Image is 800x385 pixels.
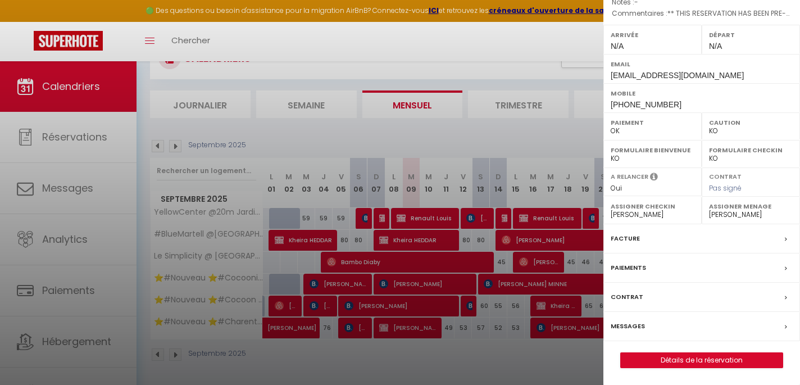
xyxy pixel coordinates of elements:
[612,8,792,19] p: Commentaires :
[611,291,643,303] label: Contrat
[709,117,793,128] label: Caution
[709,201,793,212] label: Assigner Menage
[611,71,744,80] span: [EMAIL_ADDRESS][DOMAIN_NAME]
[709,29,793,40] label: Départ
[650,172,658,184] i: Sélectionner OUI si vous souhaiter envoyer les séquences de messages post-checkout
[611,144,694,156] label: Formulaire Bienvenue
[611,42,624,51] span: N/A
[611,29,694,40] label: Arrivée
[709,42,722,51] span: N/A
[611,117,694,128] label: Paiement
[611,100,681,109] span: [PHONE_NUMBER]
[611,320,645,332] label: Messages
[611,262,646,274] label: Paiements
[9,4,43,38] button: Ouvrir le widget de chat LiveChat
[611,233,640,244] label: Facture
[709,183,742,193] span: Pas signé
[709,144,793,156] label: Formulaire Checkin
[621,353,783,368] a: Détails de la réservation
[611,88,793,99] label: Mobile
[611,172,648,182] label: A relancer
[611,201,694,212] label: Assigner Checkin
[620,352,783,368] button: Détails de la réservation
[709,172,742,179] label: Contrat
[611,58,793,70] label: Email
